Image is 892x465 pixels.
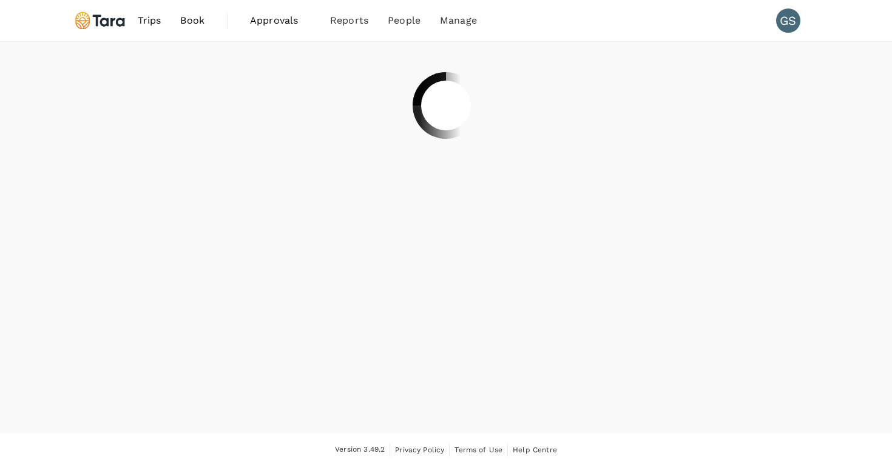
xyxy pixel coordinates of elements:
span: Reports [330,13,368,28]
img: Tara Climate Ltd [72,7,128,34]
a: Help Centre [513,443,557,457]
a: Terms of Use [454,443,502,457]
span: Manage [440,13,477,28]
span: Terms of Use [454,446,502,454]
div: GS [776,8,800,33]
span: Version 3.49.2 [335,444,385,456]
a: Privacy Policy [395,443,444,457]
span: Privacy Policy [395,446,444,454]
span: Help Centre [513,446,557,454]
span: Book [180,13,204,28]
span: Trips [138,13,161,28]
span: People [388,13,421,28]
span: Approvals [250,13,311,28]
